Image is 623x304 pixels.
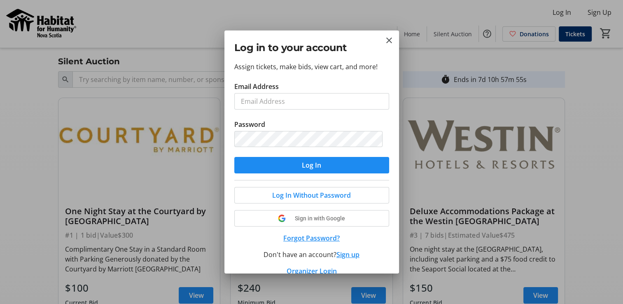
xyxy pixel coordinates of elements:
[234,250,389,260] div: Don't have an account?
[234,187,389,203] button: Log In Without Password
[234,82,279,91] label: Email Address
[336,250,359,260] button: Sign up
[302,160,321,170] span: Log In
[234,62,389,72] p: Assign tickets, make bids, view cart, and more!
[384,35,394,45] button: Close
[234,40,389,55] h2: Log in to your account
[234,210,389,227] button: Sign in with Google
[272,190,351,200] span: Log In Without Password
[234,119,265,129] label: Password
[234,157,389,173] button: Log In
[295,215,345,222] span: Sign in with Google
[287,267,337,276] a: Organizer Login
[234,233,389,243] button: Forgot Password?
[234,93,389,110] input: Email Address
